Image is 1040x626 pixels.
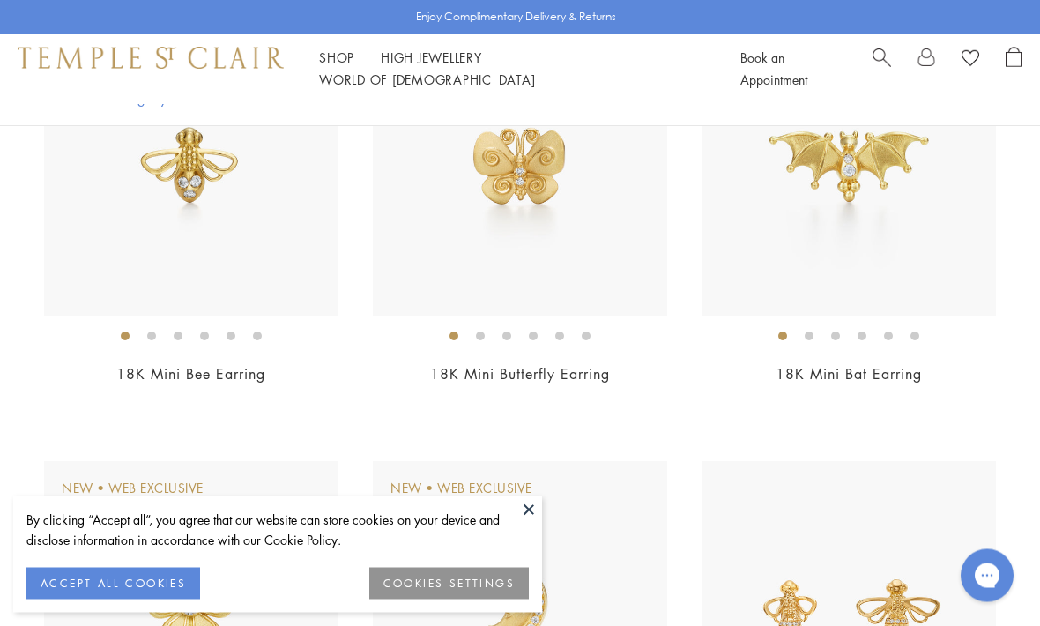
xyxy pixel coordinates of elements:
[952,543,1022,608] iframe: Gorgias live chat messenger
[26,568,200,600] button: ACCEPT ALL COOKIES
[319,71,535,88] a: World of [DEMOGRAPHIC_DATA]World of [DEMOGRAPHIC_DATA]
[873,47,891,91] a: Search
[1006,47,1022,91] a: Open Shopping Bag
[18,47,284,68] img: Temple St. Clair
[373,23,666,317] img: E18102-MINIBFLY
[44,23,338,317] img: E18101-MINIBEE
[702,23,996,317] img: E18104-MINIBAT
[776,365,922,384] a: 18K Mini Bat Earring
[116,365,265,384] a: 18K Mini Bee Earring
[62,480,204,499] div: New • Web Exclusive
[319,47,701,91] nav: Main navigation
[369,568,529,600] button: COOKIES SETTINGS
[740,48,807,88] a: Book an Appointment
[390,480,532,499] div: New • Web Exclusive
[962,47,979,73] a: View Wishlist
[430,365,610,384] a: 18K Mini Butterfly Earring
[416,8,616,26] p: Enjoy Complimentary Delivery & Returns
[26,510,529,550] div: By clicking “Accept all”, you agree that our website can store cookies on your device and disclos...
[381,48,482,66] a: High JewelleryHigh Jewellery
[319,48,354,66] a: ShopShop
